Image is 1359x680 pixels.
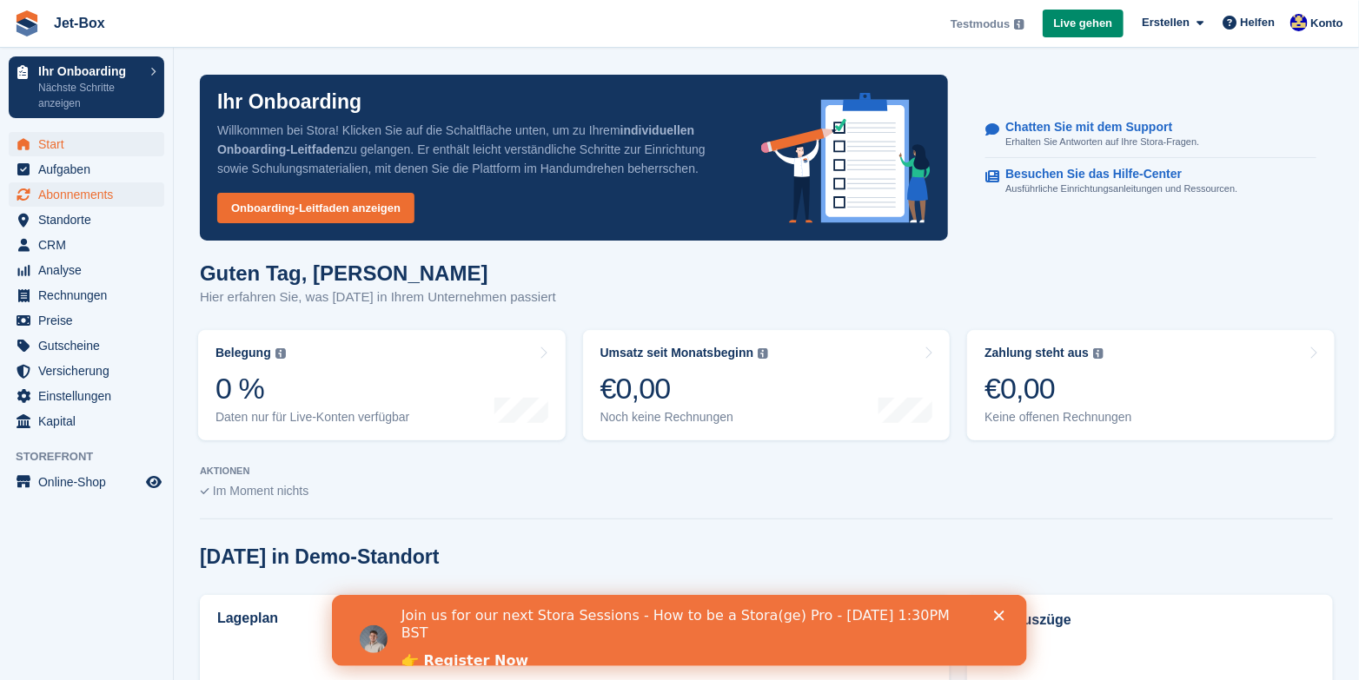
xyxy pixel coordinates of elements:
[600,410,769,425] div: Noch keine Rechnungen
[38,208,143,232] span: Standorte
[1142,14,1190,31] span: Erstellen
[200,545,440,569] h2: [DATE] in Demo-Standort
[967,330,1335,440] a: Zahlung steht aus €0,00 Keine offenen Rechnungen
[1290,14,1308,31] img: Kai Walzer
[200,261,556,285] h1: Guten Tag, [PERSON_NAME]
[38,157,143,182] span: Aufgaben
[1093,348,1104,359] img: icon-info-grey-7440780725fd019a000dd9b08b2336e03edf1995a4989e88bcd33f0948082b44.svg
[985,158,1316,205] a: Besuchen Sie das Hilfe-Center Ausführliche Einrichtungsanleitungen und Ressourcen.
[984,346,1089,360] div: Zahlung steht aus
[1005,167,1223,182] p: Besuchen Sie das Hilfe-Center
[9,283,164,307] a: menu
[9,157,164,182] a: menu
[16,448,173,465] span: Storefront
[984,371,1131,406] div: €0,00
[1005,182,1237,196] p: Ausführliche Einrichtungsanleitungen und Ressourcen.
[38,470,143,494] span: Online-Shop
[38,308,143,333] span: Preise
[600,371,769,406] div: €0,00
[1310,15,1343,32] span: Konto
[217,193,414,223] a: Onboarding-Leitfaden anzeigen
[38,182,143,207] span: Abonnements
[38,233,143,257] span: CRM
[275,348,286,359] img: icon-info-grey-7440780725fd019a000dd9b08b2336e03edf1995a4989e88bcd33f0948082b44.svg
[1005,120,1185,135] p: Chatten Sie mit dem Support
[38,333,143,358] span: Gutscheine
[984,410,1131,425] div: Keine offenen Rechnungen
[38,359,143,383] span: Versicherung
[213,484,308,498] span: Im Moment nichts
[215,410,409,425] div: Daten nur für Live-Konten verfügbar
[9,409,164,433] a: menu
[9,182,164,207] a: menu
[200,465,1333,477] p: AKTIONEN
[38,80,142,111] p: Nächste Schritte anzeigen
[47,9,112,37] a: Jet-Box
[200,287,556,307] p: Hier erfahren Sie, was [DATE] in Ihrem Unternehmen passiert
[38,409,143,433] span: Kapital
[1241,14,1276,31] span: Helfen
[70,57,196,76] a: 👉 Register Now
[38,258,143,282] span: Analyse
[1054,15,1113,32] span: Live gehen
[332,595,1027,666] iframe: Intercom live chat Banner
[600,346,754,360] div: Umsatz seit Monatsbeginn
[215,371,409,406] div: 0 %
[38,132,143,156] span: Start
[200,488,209,495] img: blank_slate_check_icon-ba018cac091ee9be17c0a81a6c232d5eb81de652e7a59be601be346b1b6ddf79.svg
[215,346,271,360] div: Belegung
[38,283,143,307] span: Rechnungen
[9,333,164,358] a: menu
[217,92,361,112] p: Ihr Onboarding
[1014,19,1024,30] img: icon-info-grey-7440780725fd019a000dd9b08b2336e03edf1995a4989e88bcd33f0948082b44.svg
[985,111,1316,159] a: Chatten Sie mit dem Support Erhalten Sie Antworten auf Ihre Stora-Fragen.
[761,93,931,223] img: onboarding-info-6c161a55d2c0e0a8cae90662b2fe09162a5109e8cc188191df67fb4f79e88e88.svg
[9,208,164,232] a: menu
[14,10,40,36] img: stora-icon-8386f47178a22dfd0bd8f6a31ec36ba5ce8667c1dd55bd0f319d3a0aa187defe.svg
[217,121,733,178] p: Willkommen bei Stora! Klicken Sie auf die Schaltfläche unten, um zu Ihrem zu gelangen. Er enthält...
[9,56,164,118] a: Ihr Onboarding Nächste Schritte anzeigen
[1043,10,1124,38] a: Live gehen
[38,65,142,77] p: Ihr Onboarding
[198,330,566,440] a: Belegung 0 % Daten nur für Live-Konten verfügbar
[758,348,768,359] img: icon-info-grey-7440780725fd019a000dd9b08b2336e03edf1995a4989e88bcd33f0948082b44.svg
[143,472,164,492] a: Vorschau-Shop
[38,384,143,408] span: Einstellungen
[9,359,164,383] a: menu
[9,233,164,257] a: menu
[9,470,164,494] a: Speisekarte
[1005,135,1199,149] p: Erhalten Sie Antworten auf Ihre Stora-Fragen.
[9,384,164,408] a: menu
[583,330,951,440] a: Umsatz seit Monatsbeginn €0,00 Noch keine Rechnungen
[951,16,1010,33] span: Testmodus
[217,611,278,626] h2: Lageplan
[662,16,679,26] div: Schließen
[9,308,164,333] a: menu
[9,132,164,156] a: menu
[984,610,1316,630] h2: Ein-/Auszüge
[9,258,164,282] a: menu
